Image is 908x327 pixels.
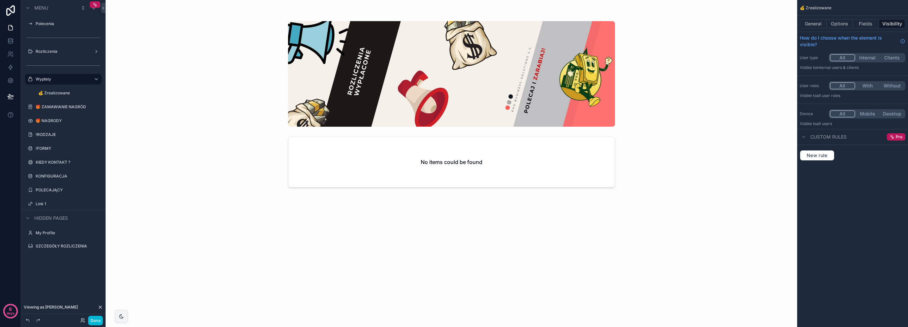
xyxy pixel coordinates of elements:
[817,93,840,98] span: All user roles
[34,5,48,11] span: Menu
[36,230,100,236] label: My Profile
[804,152,830,158] span: New rule
[36,160,100,165] label: KIEDY KONTAKT ?
[830,54,855,61] button: All
[855,110,880,117] button: Mobile
[800,35,905,48] a: How do I choose when the element is visible?
[36,104,100,110] label: 🎁 ZAMAWIANIE NAGRÓD
[855,82,880,89] button: With
[800,121,905,126] p: Visible to
[880,110,904,117] button: Desktop
[830,110,855,117] button: All
[800,55,826,60] label: User type
[36,201,100,207] label: Link 1
[800,93,905,98] p: Visible to
[817,121,832,126] span: all users
[36,49,91,54] label: Rozliczenia
[36,187,100,193] label: POLECAJĄCY
[880,54,904,61] button: Clients
[879,19,905,28] button: Visibility
[800,65,905,70] p: Visible to
[34,215,68,221] span: Hidden pages
[36,132,100,137] label: !RODZAJE
[7,309,15,318] p: days
[817,65,859,70] span: Internal users & clients
[36,118,100,123] label: 🎁 NAGRODY
[855,54,880,61] button: Internal
[810,134,847,140] span: Custom rules
[36,244,100,249] label: SZCZEGÓŁY ROZLICZENIA
[88,316,103,325] button: Done
[38,90,100,96] label: 💰 Zrealizowane
[827,19,853,28] button: Options
[853,19,879,28] button: Fields
[880,82,904,89] button: Without
[36,174,100,179] label: KONFIGURACJA
[800,83,826,88] label: User roles
[24,305,78,310] span: Viewing as [PERSON_NAME]
[36,77,88,82] label: Wypłaty
[9,306,12,312] p: 6
[800,19,827,28] button: General
[800,35,897,48] span: How do I choose when the element is visible?
[896,134,902,140] span: Pro
[830,82,855,89] button: All
[800,150,834,161] button: New rule
[800,5,831,11] span: 💰 Zrealizowane
[36,21,100,26] label: Polecenia
[36,146,100,151] label: !FORMY
[800,111,826,116] label: Device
